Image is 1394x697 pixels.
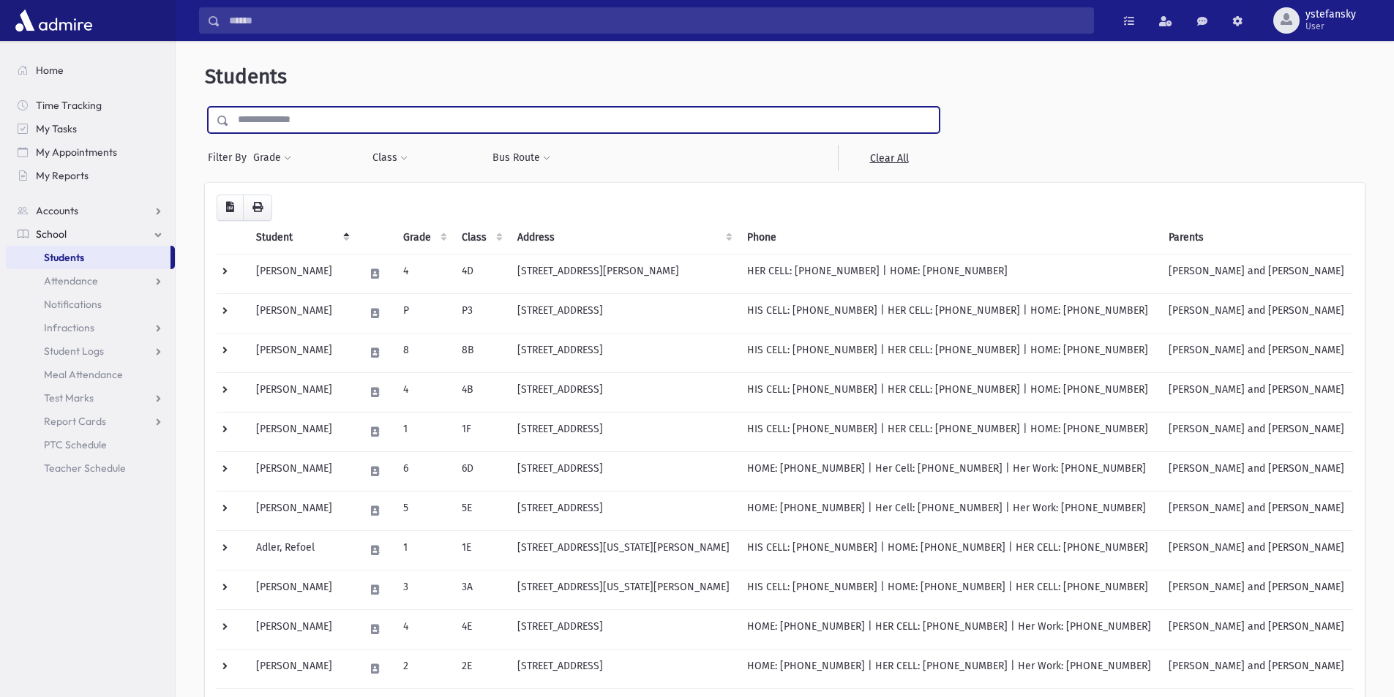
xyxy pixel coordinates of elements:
a: PTC Schedule [6,433,175,456]
span: User [1305,20,1356,32]
td: [STREET_ADDRESS] [509,451,738,491]
a: Notifications [6,293,175,316]
span: Test Marks [44,391,94,404]
a: Teacher Schedule [6,456,175,480]
th: Address: activate to sort column ascending [509,221,738,255]
a: Clear All [838,145,940,171]
td: [STREET_ADDRESS] [509,609,738,649]
span: Students [205,64,287,88]
a: Test Marks [6,386,175,410]
td: [PERSON_NAME] and [PERSON_NAME] [1160,254,1353,293]
td: HOME: [PHONE_NUMBER] | Her Cell: [PHONE_NUMBER] | Her Work: [PHONE_NUMBER] [738,491,1160,530]
a: Attendance [6,269,175,293]
td: [PERSON_NAME] [247,333,356,372]
a: My Reports [6,164,175,187]
td: [STREET_ADDRESS] [509,372,738,412]
td: [PERSON_NAME] [247,412,356,451]
td: [PERSON_NAME] and [PERSON_NAME] [1160,491,1353,530]
td: HIS CELL: [PHONE_NUMBER] | HER CELL: [PHONE_NUMBER] | HOME: [PHONE_NUMBER] [738,293,1160,333]
span: Meal Attendance [44,368,123,381]
th: Class: activate to sort column ascending [453,221,509,255]
td: 5 [394,491,453,530]
a: My Tasks [6,117,175,140]
span: My Appointments [36,146,117,159]
td: 8B [453,333,509,372]
td: [STREET_ADDRESS] [509,649,738,688]
td: [PERSON_NAME] [247,451,356,491]
span: Filter By [208,150,252,165]
td: [PERSON_NAME] and [PERSON_NAME] [1160,372,1353,412]
td: Adler, Refoel [247,530,356,570]
td: [PERSON_NAME] [247,491,356,530]
td: [STREET_ADDRESS] [509,333,738,372]
td: [STREET_ADDRESS] [509,412,738,451]
td: [PERSON_NAME] and [PERSON_NAME] [1160,649,1353,688]
span: My Reports [36,169,89,182]
a: Accounts [6,199,175,222]
td: 2 [394,649,453,688]
td: 3A [453,570,509,609]
td: [PERSON_NAME] [247,254,356,293]
a: Home [6,59,175,82]
td: HOME: [PHONE_NUMBER] | HER CELL: [PHONE_NUMBER] | Her Work: [PHONE_NUMBER] [738,649,1160,688]
td: HIS CELL: [PHONE_NUMBER] | HER CELL: [PHONE_NUMBER] | HOME: [PHONE_NUMBER] [738,333,1160,372]
td: [PERSON_NAME] and [PERSON_NAME] [1160,333,1353,372]
span: Students [44,251,84,264]
td: 4 [394,372,453,412]
span: Report Cards [44,415,106,428]
td: [PERSON_NAME] and [PERSON_NAME] [1160,412,1353,451]
td: [PERSON_NAME] [247,609,356,649]
td: [PERSON_NAME] [247,570,356,609]
button: CSV [217,195,244,221]
td: P3 [453,293,509,333]
span: PTC Schedule [44,438,107,451]
td: 2E [453,649,509,688]
button: Print [243,195,272,221]
td: HIS CELL: [PHONE_NUMBER] | HER CELL: [PHONE_NUMBER] | HOME: [PHONE_NUMBER] [738,372,1160,412]
button: Grade [252,145,292,171]
td: 1 [394,412,453,451]
a: Time Tracking [6,94,175,117]
td: HOME: [PHONE_NUMBER] | HER CELL: [PHONE_NUMBER] | Her Work: [PHONE_NUMBER] [738,609,1160,649]
span: Accounts [36,204,78,217]
th: Grade: activate to sort column ascending [394,221,453,255]
td: 4D [453,254,509,293]
input: Search [220,7,1093,34]
td: 4E [453,609,509,649]
td: 6D [453,451,509,491]
td: [STREET_ADDRESS] [509,293,738,333]
a: Student Logs [6,339,175,363]
a: My Appointments [6,140,175,164]
span: Notifications [44,298,102,311]
a: Meal Attendance [6,363,175,386]
th: Phone [738,221,1160,255]
td: 1F [453,412,509,451]
td: HIS CELL: [PHONE_NUMBER] | HOME: [PHONE_NUMBER] | HER CELL: [PHONE_NUMBER] [738,530,1160,570]
span: Student Logs [44,344,104,358]
th: Parents [1160,221,1353,255]
td: P [394,293,453,333]
th: Student: activate to sort column descending [247,221,356,255]
td: HER CELL: [PHONE_NUMBER] | HOME: [PHONE_NUMBER] [738,254,1160,293]
td: 6 [394,451,453,491]
td: [PERSON_NAME] [247,649,356,688]
a: Report Cards [6,410,175,433]
td: [STREET_ADDRESS][PERSON_NAME] [509,254,738,293]
td: 8 [394,333,453,372]
td: [PERSON_NAME] [247,293,356,333]
button: Bus Route [492,145,551,171]
td: [PERSON_NAME] and [PERSON_NAME] [1160,530,1353,570]
td: [STREET_ADDRESS] [509,491,738,530]
td: 1 [394,530,453,570]
img: AdmirePro [12,6,96,35]
td: HIS CELL: [PHONE_NUMBER] | HER CELL: [PHONE_NUMBER] | HOME: [PHONE_NUMBER] [738,412,1160,451]
td: 4B [453,372,509,412]
a: School [6,222,175,246]
td: 4 [394,254,453,293]
td: [STREET_ADDRESS][US_STATE][PERSON_NAME] [509,570,738,609]
td: HOME: [PHONE_NUMBER] | Her Cell: [PHONE_NUMBER] | Her Work: [PHONE_NUMBER] [738,451,1160,491]
td: 5E [453,491,509,530]
td: [PERSON_NAME] [247,372,356,412]
td: 1E [453,530,509,570]
span: Infractions [44,321,94,334]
